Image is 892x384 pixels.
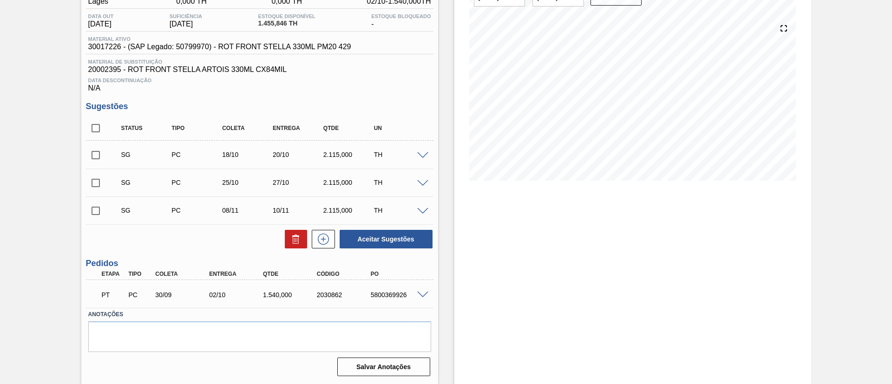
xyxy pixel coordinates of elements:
[270,179,327,186] div: 27/10/2025
[368,291,429,299] div: 5800369926
[99,285,127,305] div: Pedido em Trânsito
[88,59,431,65] span: Material de Substituição
[88,43,351,51] span: 30017226 - (SAP Legado: 50799970) - ROT FRONT STELLA 330ML PM20 429
[321,125,377,131] div: Qtde
[372,151,428,158] div: TH
[170,20,202,28] span: [DATE]
[315,291,375,299] div: 2030862
[372,125,428,131] div: UN
[119,179,175,186] div: Sugestão Criada
[153,291,213,299] div: 30/09/2025
[119,207,175,214] div: Sugestão Criada
[88,36,351,42] span: Material ativo
[207,271,267,277] div: Entrega
[169,179,225,186] div: Pedido de Compra
[315,271,375,277] div: Código
[169,125,225,131] div: Tipo
[220,179,276,186] div: 25/10/2025
[207,291,267,299] div: 02/10/2025
[372,207,428,214] div: TH
[119,125,175,131] div: Status
[86,74,433,92] div: N/A
[372,179,428,186] div: TH
[88,78,431,83] span: Data Descontinuação
[261,271,321,277] div: Qtde
[86,259,433,268] h3: Pedidos
[258,13,315,19] span: Estoque Disponível
[220,151,276,158] div: 18/10/2025
[220,207,276,214] div: 08/11/2025
[270,151,327,158] div: 20/10/2025
[169,207,225,214] div: Pedido de Compra
[99,271,127,277] div: Etapa
[170,13,202,19] span: Suficiência
[280,230,307,248] div: Excluir Sugestões
[321,207,377,214] div: 2.115,000
[321,151,377,158] div: 2.115,000
[337,358,430,376] button: Salvar Anotações
[321,179,377,186] div: 2.115,000
[220,125,276,131] div: Coleta
[169,151,225,158] div: Pedido de Compra
[270,125,327,131] div: Entrega
[368,271,429,277] div: PO
[102,291,125,299] p: PT
[270,207,327,214] div: 10/11/2025
[88,308,431,321] label: Anotações
[88,65,431,74] span: 20002395 - ROT FRONT STELLA ARTOIS 330ML CX84MIL
[340,230,433,248] button: Aceitar Sugestões
[335,229,433,249] div: Aceitar Sugestões
[86,102,433,111] h3: Sugestões
[153,271,213,277] div: Coleta
[119,151,175,158] div: Sugestão Criada
[126,291,154,299] div: Pedido de Compra
[126,271,154,277] div: Tipo
[88,20,114,28] span: [DATE]
[307,230,335,248] div: Nova sugestão
[88,13,114,19] span: Data out
[258,20,315,27] span: 1.455,846 TH
[371,13,431,19] span: Estoque Bloqueado
[261,291,321,299] div: 1.540,000
[369,13,433,28] div: -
